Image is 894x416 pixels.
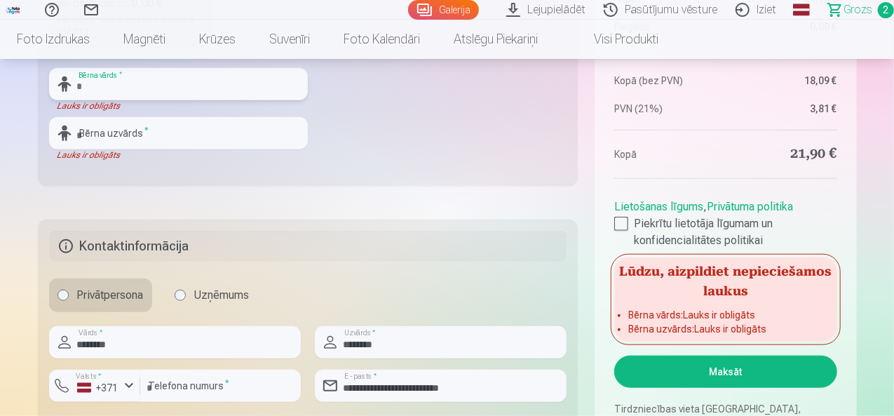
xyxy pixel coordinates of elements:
[878,2,894,18] span: 2
[49,370,140,402] button: Valsts*+371
[733,74,837,88] dd: 18,09 €
[6,6,21,14] img: /fa3
[614,193,837,249] div: ,
[614,356,837,388] button: Maksāt
[555,20,675,59] a: Visi produkti
[614,102,719,116] dt: PVN (21%)
[107,20,182,59] a: Magnēti
[252,20,327,59] a: Suvenīri
[614,257,837,302] h5: Lūdzu, aizpildiet nepieciešamos laukus
[77,381,119,395] div: +371
[733,102,837,116] dd: 3,81 €
[57,290,69,301] input: Privātpersona
[844,1,872,18] span: Grozs
[614,145,719,164] dt: Kopā
[175,290,186,301] input: Uzņēmums
[733,145,837,164] dd: 21,90 €
[614,74,719,88] dt: Kopā (bez PVN)
[437,20,555,59] a: Atslēgu piekariņi
[72,371,106,382] label: Valsts
[49,279,152,312] label: Privātpersona
[166,279,258,312] label: Uzņēmums
[614,200,703,213] a: Lietošanas līgums
[628,322,822,336] li: Bērna uzvārds : Lauks ir obligāts
[707,200,793,213] a: Privātuma politika
[49,149,308,161] div: Lauks ir obligāts
[49,231,567,262] h5: Kontaktinformācija
[614,215,837,249] label: Piekrītu lietotāja līgumam un konfidencialitātes politikai
[182,20,252,59] a: Krūzes
[327,20,437,59] a: Foto kalendāri
[49,100,308,112] div: Lauks ir obligāts
[628,308,822,322] li: Bērna vārds : Lauks ir obligāts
